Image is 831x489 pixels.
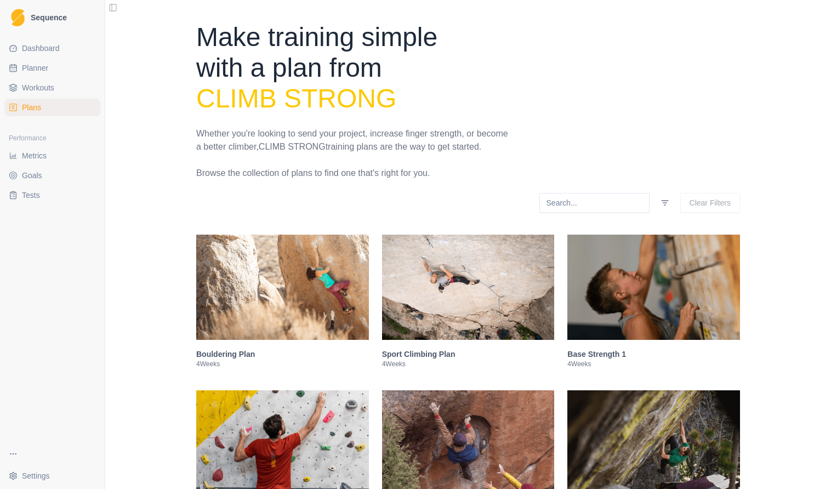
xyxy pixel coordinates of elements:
a: Workouts [4,79,100,96]
a: LogoSequence [4,4,100,31]
span: Dashboard [22,43,60,54]
p: 4 Weeks [196,360,369,368]
img: Logo [11,9,25,27]
span: Metrics [22,150,47,161]
img: Base Strength 1 [567,235,740,340]
p: 4 Weeks [382,360,555,368]
h3: Sport Climbing Plan [382,349,555,360]
button: Settings [4,467,100,485]
a: Plans [4,99,100,116]
img: Sport Climbing Plan [382,235,555,340]
img: Bouldering Plan [196,235,369,340]
a: Dashboard [4,39,100,57]
a: Tests [4,186,100,204]
p: Whether you're looking to send your project, increase finger strength, or become a better climber... [196,127,512,153]
div: Performance [4,129,100,147]
span: Workouts [22,82,54,93]
p: Browse the collection of plans to find one that's right for you. [196,167,512,180]
span: Sequence [31,14,67,21]
h1: Make training simple with a plan from [196,22,512,114]
input: Search... [539,193,650,213]
h3: Bouldering Plan [196,349,369,360]
span: Planner [22,62,48,73]
span: Plans [22,102,41,113]
a: Metrics [4,147,100,164]
span: Climb Strong [196,84,396,113]
span: Goals [22,170,42,181]
a: Goals [4,167,100,184]
p: 4 Weeks [567,360,740,368]
span: Tests [22,190,40,201]
a: Planner [4,59,100,77]
h3: Base Strength 1 [567,349,740,360]
span: Climb Strong [259,142,326,151]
